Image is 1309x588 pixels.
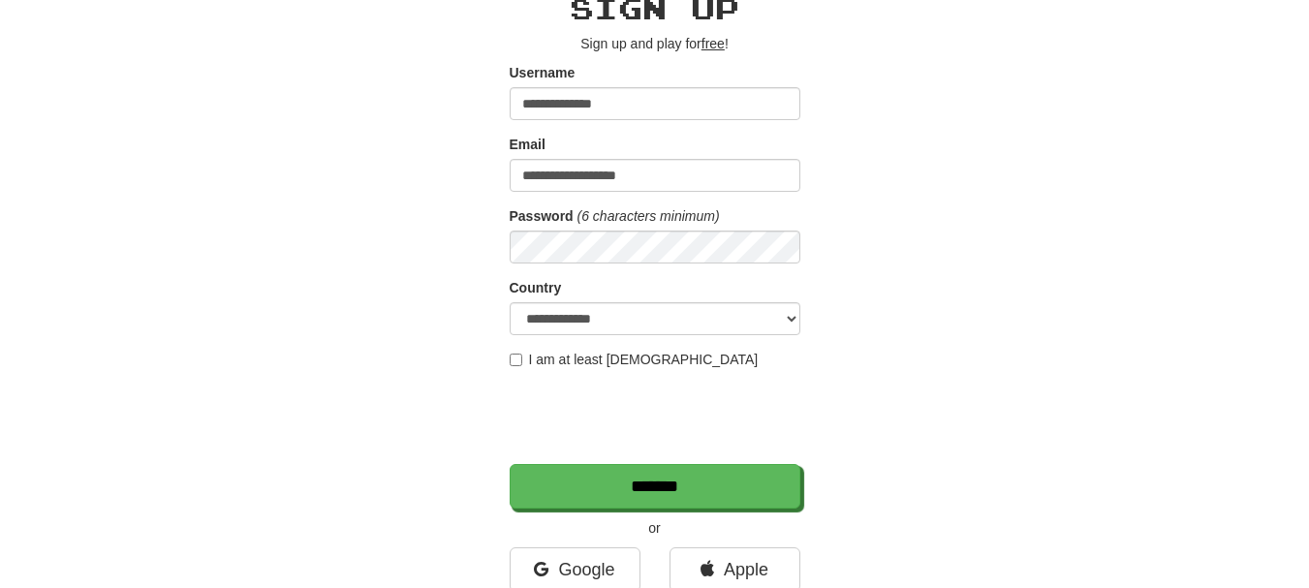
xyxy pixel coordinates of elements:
label: Username [510,63,576,82]
input: I am at least [DEMOGRAPHIC_DATA] [510,354,522,366]
label: Email [510,135,545,154]
u: free [701,36,725,51]
label: I am at least [DEMOGRAPHIC_DATA] [510,350,759,369]
iframe: reCAPTCHA [510,379,804,454]
p: or [510,518,800,538]
em: (6 characters minimum) [577,208,720,224]
p: Sign up and play for ! [510,34,800,53]
label: Password [510,206,574,226]
label: Country [510,278,562,297]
